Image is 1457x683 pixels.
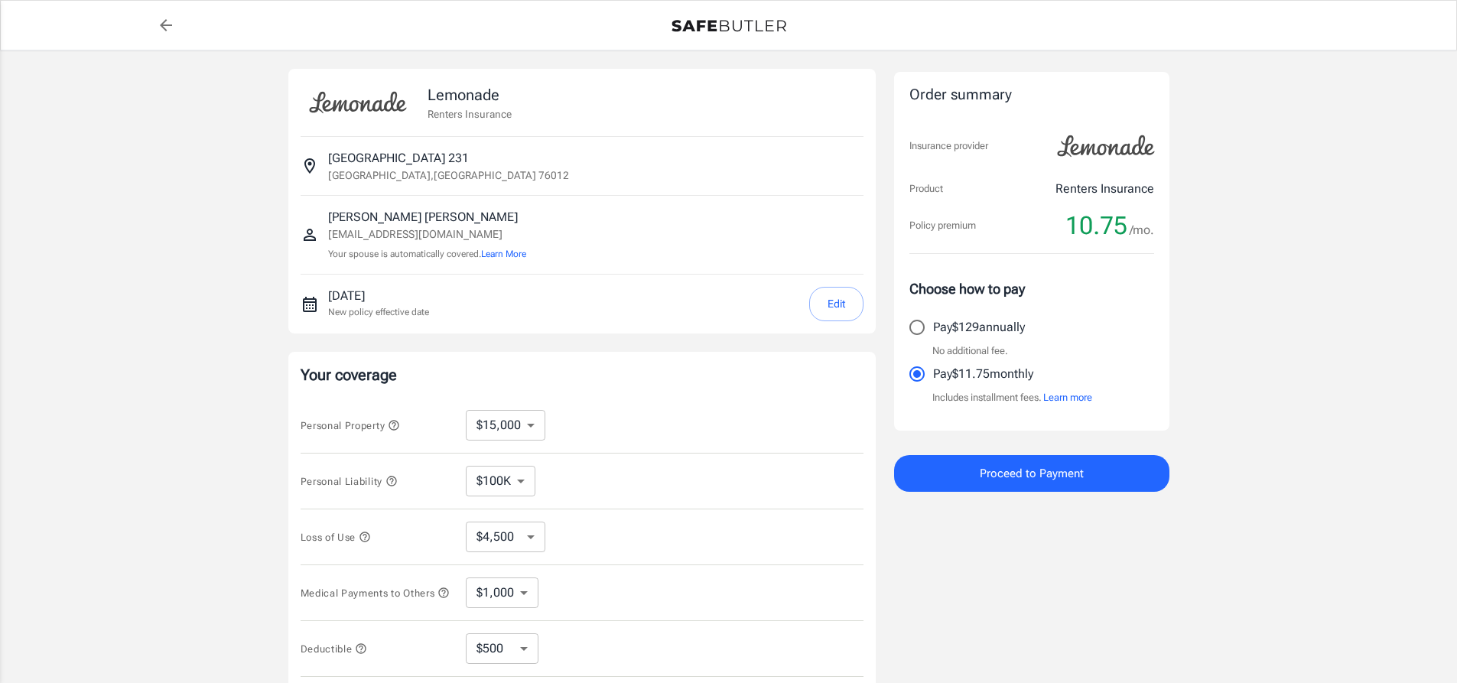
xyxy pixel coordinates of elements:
div: Order summary [909,84,1154,106]
button: Learn More [481,247,526,261]
span: Medical Payments to Others [301,587,450,599]
p: [GEOGRAPHIC_DATA] 231 [328,149,469,167]
p: Pay $129 annually [933,318,1025,337]
p: Your coverage [301,364,863,385]
p: Renters Insurance [1055,180,1154,198]
span: Personal Property [301,420,400,431]
a: back to quotes [151,10,181,41]
button: Deductible [301,639,368,658]
p: Insurance provider [909,138,988,154]
p: Lemonade [428,83,512,106]
p: Renters Insurance [428,106,512,122]
button: Personal Liability [301,472,398,490]
p: [EMAIL_ADDRESS][DOMAIN_NAME] [328,226,526,242]
span: /mo. [1130,220,1154,241]
span: Deductible [301,643,368,655]
img: Lemonade [301,81,415,124]
p: Includes installment fees. [932,390,1092,405]
span: Personal Liability [301,476,398,487]
svg: Insured person [301,226,319,244]
button: Personal Property [301,416,400,434]
button: Medical Payments to Others [301,584,450,602]
p: Policy premium [909,218,976,233]
p: [PERSON_NAME] [PERSON_NAME] [328,208,526,226]
p: Pay $11.75 monthly [933,365,1033,383]
button: Learn more [1043,390,1092,405]
svg: New policy start date [301,295,319,314]
p: [GEOGRAPHIC_DATA] , [GEOGRAPHIC_DATA] 76012 [328,167,569,183]
button: Loss of Use [301,528,371,546]
span: Proceed to Payment [980,463,1084,483]
button: Edit [809,287,863,321]
p: Choose how to pay [909,278,1154,299]
img: Lemonade [1049,125,1163,167]
span: Loss of Use [301,532,371,543]
p: Product [909,181,943,197]
p: No additional fee. [932,343,1008,359]
p: [DATE] [328,287,429,305]
svg: Insured address [301,157,319,175]
button: Proceed to Payment [894,455,1169,492]
img: Back to quotes [672,20,786,32]
p: New policy effective date [328,305,429,319]
p: Your spouse is automatically covered. [328,247,526,262]
span: 10.75 [1065,210,1127,241]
